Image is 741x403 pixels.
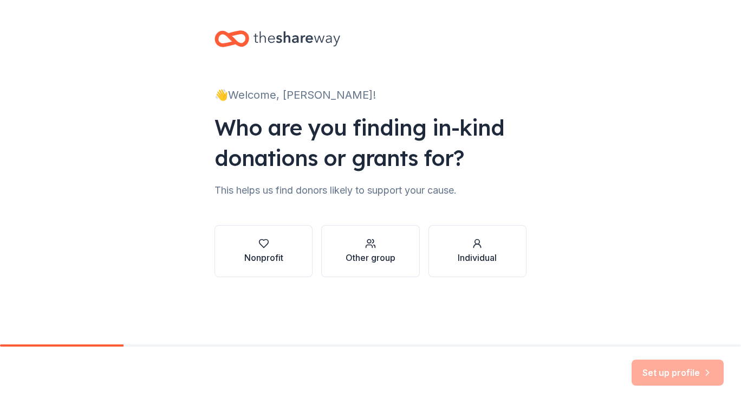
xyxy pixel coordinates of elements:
div: Individual [458,251,497,264]
button: Individual [428,225,526,277]
button: Nonprofit [214,225,313,277]
button: Other group [321,225,419,277]
div: 👋 Welcome, [PERSON_NAME]! [214,86,526,104]
div: Who are you finding in-kind donations or grants for? [214,112,526,173]
div: Other group [346,251,395,264]
div: This helps us find donors likely to support your cause. [214,182,526,199]
div: Nonprofit [244,251,283,264]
